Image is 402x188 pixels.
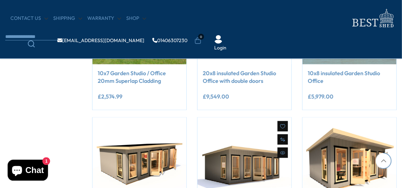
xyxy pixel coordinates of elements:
[198,34,204,40] span: 0
[6,160,50,182] inbox-online-store-chat: Shopify online store chat
[348,7,397,30] img: logo
[203,70,286,85] a: 20x8 insulated Garden Studio Office with double doors
[87,15,121,22] a: Warranty
[98,70,181,85] a: 10x7 Garden Studio / Office 20mm Superlap Cladding
[214,45,226,52] a: Login
[98,94,122,100] ins: £2,574.99
[308,70,391,85] a: 10x8 insulated Garden Studio Office
[308,94,333,100] ins: £5,979.00
[152,38,187,43] a: 01406307230
[214,35,223,44] img: User Icon
[203,94,229,100] ins: £9,549.00
[5,40,57,47] a: Search
[126,15,146,22] a: Shop
[57,38,144,43] a: [EMAIL_ADDRESS][DOMAIN_NAME]
[53,15,82,22] a: Shipping
[10,15,48,22] a: CONTACT US
[194,37,201,44] a: 0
